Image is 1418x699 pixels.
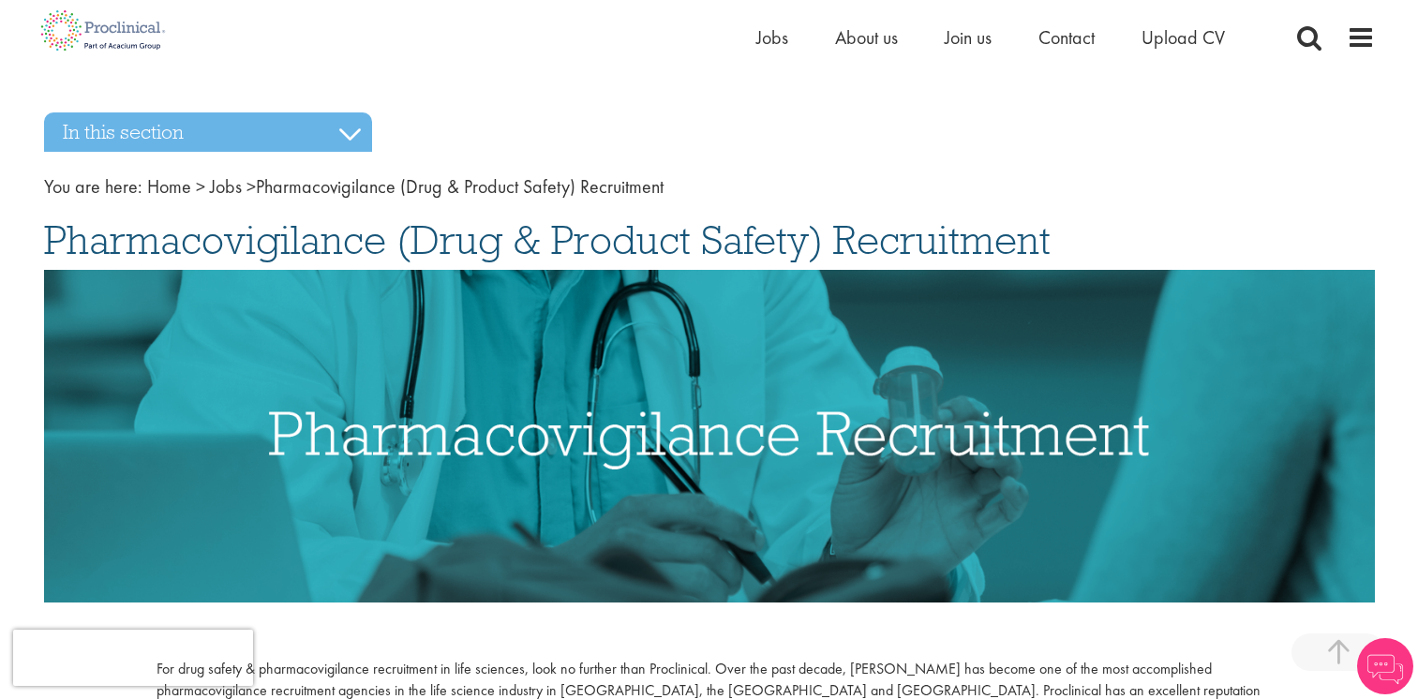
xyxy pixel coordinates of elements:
[147,174,191,199] a: breadcrumb link to Home
[945,25,992,50] a: Join us
[44,112,372,152] h3: In this section
[1038,25,1095,50] a: Contact
[1357,638,1413,694] img: Chatbot
[1142,25,1225,50] a: Upload CV
[44,215,1051,265] span: Pharmacovigilance (Drug & Product Safety) Recruitment
[756,25,788,50] a: Jobs
[44,174,142,199] span: You are here:
[210,174,242,199] a: breadcrumb link to Jobs
[835,25,898,50] a: About us
[246,174,256,199] span: >
[196,174,205,199] span: >
[147,174,664,199] span: Pharmacovigilance (Drug & Product Safety) Recruitment
[13,630,253,686] iframe: reCAPTCHA
[44,270,1375,602] img: Pharmacovigilance drug & product safety Recruitment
